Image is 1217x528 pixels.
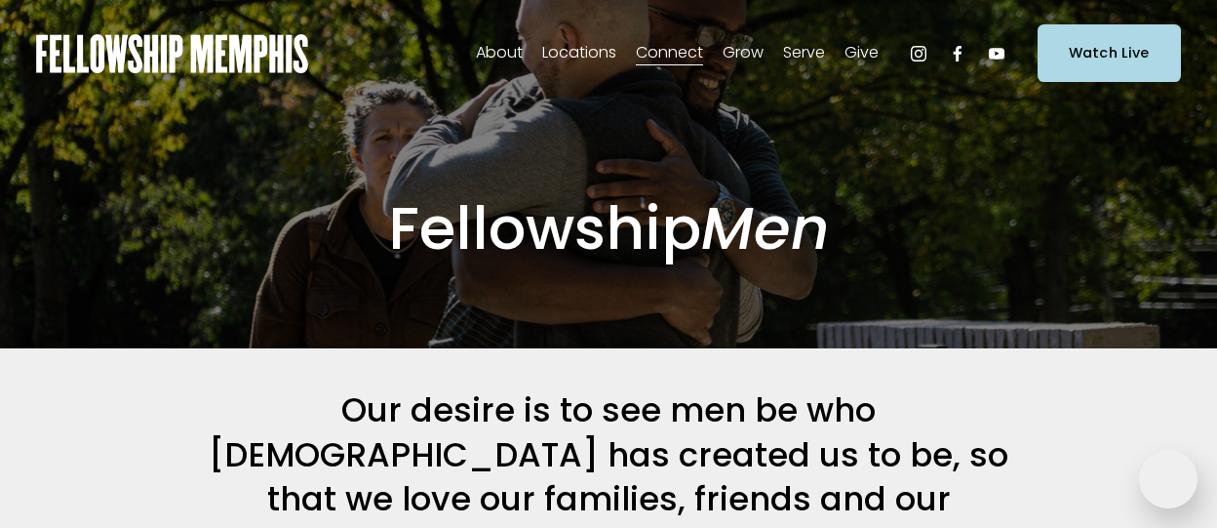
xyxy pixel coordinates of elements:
[783,38,825,69] a: folder dropdown
[987,44,1006,63] a: YouTube
[783,39,825,67] span: Serve
[701,186,830,269] em: Men
[476,38,523,69] a: folder dropdown
[909,44,928,63] a: Instagram
[179,191,1038,264] h1: Fellowship
[723,39,764,67] span: Grow
[844,39,879,67] span: Give
[1038,24,1181,82] a: Watch Live
[636,38,703,69] a: folder dropdown
[723,38,764,69] a: folder dropdown
[542,39,616,67] span: Locations
[36,34,308,73] img: Fellowship Memphis
[476,39,523,67] span: About
[844,38,879,69] a: folder dropdown
[948,44,967,63] a: Facebook
[636,39,703,67] span: Connect
[542,38,616,69] a: folder dropdown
